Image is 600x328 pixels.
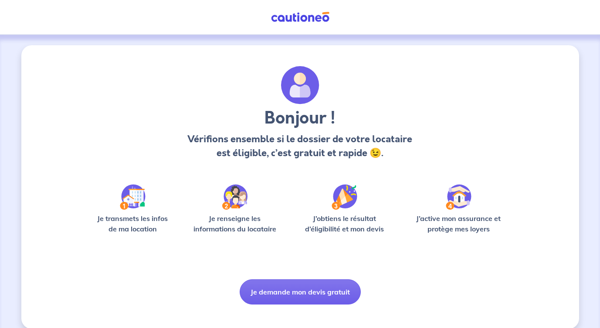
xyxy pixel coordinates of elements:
[188,213,282,234] p: Je renseigne les informations du locataire
[332,184,357,210] img: /static/f3e743aab9439237c3e2196e4328bba9/Step-3.svg
[185,132,415,160] p: Vérifions ensemble si le dossier de votre locataire est éligible, c’est gratuit et rapide 😉.
[408,213,509,234] p: J’active mon assurance et protège mes loyers
[185,108,415,129] h3: Bonjour !
[295,213,394,234] p: J’obtiens le résultat d’éligibilité et mon devis
[91,213,174,234] p: Je transmets les infos de ma location
[240,279,361,305] button: Je demande mon devis gratuit
[446,184,471,210] img: /static/bfff1cf634d835d9112899e6a3df1a5d/Step-4.svg
[281,66,319,104] img: archivate
[268,12,333,23] img: Cautioneo
[222,184,247,210] img: /static/c0a346edaed446bb123850d2d04ad552/Step-2.svg
[120,184,146,210] img: /static/90a569abe86eec82015bcaae536bd8e6/Step-1.svg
